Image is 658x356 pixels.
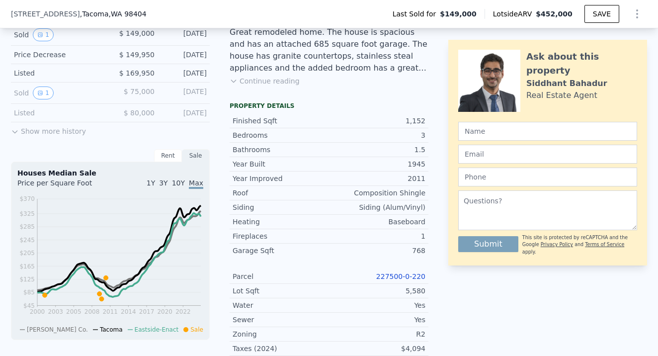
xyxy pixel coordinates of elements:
span: Lotside ARV [493,9,536,19]
div: 3 [329,130,425,140]
tspan: 2003 [48,308,63,315]
button: Show more history [11,122,86,136]
div: Yes [329,315,425,325]
div: Baseboard [329,217,425,227]
div: Year Built [233,159,329,169]
tspan: $370 [19,195,35,202]
span: 3Y [159,179,167,187]
div: [DATE] [163,108,207,118]
div: Property details [230,102,428,110]
div: Fireplaces [233,231,329,241]
div: This site is protected by reCAPTCHA and the Google and apply. [522,234,637,256]
button: Show Options [627,4,647,24]
span: [STREET_ADDRESS] [11,9,80,19]
div: Zoning [233,329,329,339]
tspan: 2014 [121,308,136,315]
tspan: 2022 [175,308,191,315]
div: Sale [182,149,210,162]
span: $452,000 [536,10,573,18]
input: Phone [458,168,637,186]
button: Continue reading [230,76,300,86]
div: Heating [233,217,329,227]
div: Sewer [233,315,329,325]
div: Sold [14,28,102,41]
tspan: 2005 [66,308,82,315]
tspan: 2017 [139,308,155,315]
span: $ 149,000 [119,29,155,37]
a: Terms of Service [585,242,624,247]
tspan: $85 [23,289,35,296]
input: Name [458,122,637,141]
div: Rent [154,149,182,162]
button: View historical data [33,28,54,41]
div: Yes [329,300,425,310]
span: Sale [190,326,203,333]
span: $ 75,000 [124,88,155,95]
span: $ 80,000 [124,109,155,117]
div: 1 [329,231,425,241]
div: 2011 [329,174,425,183]
div: $4,094 [329,344,425,354]
tspan: $325 [19,210,35,217]
div: Price per Square Foot [17,178,110,194]
tspan: 2020 [157,308,172,315]
div: Roof [233,188,329,198]
div: Bathrooms [233,145,329,155]
div: Sold [14,87,102,99]
span: Eastside-Enact [135,326,179,333]
div: Water [233,300,329,310]
tspan: $205 [19,250,35,257]
tspan: $165 [19,263,35,270]
div: Parcel [233,271,329,281]
div: Finished Sqft [233,116,329,126]
div: [DATE] [163,28,207,41]
span: Max [189,179,203,189]
tspan: 2008 [84,308,100,315]
a: Privacy Policy [541,242,573,247]
div: 768 [329,246,425,256]
div: Lot Sqft [233,286,329,296]
span: , Tacoma [80,9,147,19]
tspan: 2000 [30,308,45,315]
span: $149,000 [440,9,477,19]
button: SAVE [584,5,619,23]
a: 227500-0-220 [376,272,425,280]
span: , WA 98404 [109,10,147,18]
tspan: 2011 [102,308,118,315]
div: Garage Sqft [233,246,329,256]
div: Great remodeled home. The house is spacious and has an attached 685 square foot garage. The house... [230,26,428,74]
div: Bedrooms [233,130,329,140]
button: Submit [458,236,518,252]
div: [DATE] [163,68,207,78]
div: [DATE] [163,50,207,60]
div: Taxes (2024) [233,344,329,354]
div: Listed [14,68,102,78]
span: Tacoma [100,326,123,333]
div: 1.5 [329,145,425,155]
div: Ask about this property [526,50,637,78]
button: View historical data [33,87,54,99]
div: Year Improved [233,174,329,183]
tspan: $285 [19,223,35,230]
div: Siding [233,202,329,212]
span: Last Sold for [393,9,440,19]
div: Listed [14,108,102,118]
tspan: $125 [19,276,35,283]
div: 1,152 [329,116,425,126]
span: 10Y [172,179,185,187]
span: $ 149,950 [119,51,155,59]
input: Email [458,145,637,164]
tspan: $245 [19,237,35,244]
div: 1945 [329,159,425,169]
div: Siddhant Bahadur [526,78,607,89]
div: Siding (Alum/Vinyl) [329,202,425,212]
div: R2 [329,329,425,339]
div: Houses Median Sale [17,168,203,178]
div: [DATE] [163,87,207,99]
span: 1Y [147,179,155,187]
tspan: $45 [23,302,35,309]
div: Price Decrease [14,50,102,60]
div: Real Estate Agent [526,89,597,101]
span: [PERSON_NAME] Co. [27,326,88,333]
span: $ 169,950 [119,69,155,77]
